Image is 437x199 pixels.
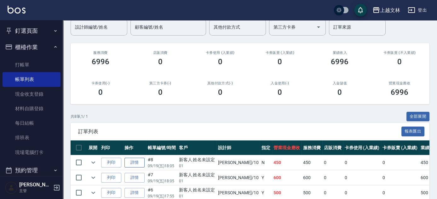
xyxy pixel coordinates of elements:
span: 訂單列表 [78,128,401,135]
button: 釘選頁面 [3,23,60,39]
h3: 6996 [92,57,109,66]
button: 上越文林 [370,4,403,17]
button: 列印 [101,158,121,168]
th: 指定 [260,140,272,155]
p: 09/19 (五) 18:05 [148,163,176,169]
th: 展開 [87,140,100,155]
td: 600 [302,170,322,185]
div: 新客人 姓名未設定 [179,172,215,178]
th: 列印 [100,140,123,155]
h2: 卡券販賣 (不入業績) [377,51,422,55]
a: 打帳單 [3,58,60,72]
h3: 0 [158,88,163,97]
a: 詳情 [124,158,145,168]
td: 0 [381,170,419,185]
th: 帳單編號/時間 [146,140,177,155]
a: 帳單列表 [3,72,60,87]
button: 櫃檯作業 [3,39,60,55]
h2: 卡券使用 (入業績) [198,51,243,55]
h3: 0 [158,57,163,66]
h3: 0 [98,88,103,97]
th: 操作 [123,140,146,155]
th: 設計師 [216,140,260,155]
h2: 第三方卡券(-) [138,81,183,85]
button: save [354,4,367,16]
p: 09/19 (五) 18:05 [148,178,176,184]
td: #8 [146,155,177,170]
td: [PERSON_NAME] /10 [216,155,260,170]
h2: 入金使用(-) [257,81,302,85]
h2: 營業現金應收 [377,81,422,85]
div: 新客人 姓名未設定 [179,156,215,163]
td: 0 [322,170,343,185]
h3: 0 [278,88,282,97]
p: 共 8 筆, 1 / 1 [71,114,88,119]
button: Open [313,22,324,32]
h3: 6996 [331,57,348,66]
h2: 店販消費 [138,51,183,55]
a: 材料自購登錄 [3,101,60,116]
p: 09/19 (五) 17:55 [148,193,176,199]
td: 0 [322,155,343,170]
a: 詳情 [124,188,145,198]
h3: 0 [397,57,402,66]
div: 上越文林 [380,6,400,14]
button: 預約管理 [3,162,60,179]
div: 新客人 姓名未設定 [179,187,215,193]
h3: 0 [218,57,222,66]
button: 報表匯出 [401,127,425,136]
td: 600 [272,170,302,185]
th: 店販消費 [322,140,343,155]
th: 卡券販賣 (入業績) [381,140,419,155]
th: 營業現金應收 [272,140,302,155]
img: Logo [8,6,26,14]
h5: [PERSON_NAME] [19,182,51,188]
img: Person [5,181,18,194]
p: 01 [179,163,215,169]
h2: 其他付款方式(-) [198,81,243,85]
h2: 卡券販賣 (入業績) [257,51,302,55]
p: 主管 [19,188,51,194]
a: 排班表 [3,130,60,145]
button: expand row [89,158,98,167]
th: 客戶 [177,140,217,155]
a: 每日結帳 [3,116,60,130]
th: 服務消費 [302,140,322,155]
p: 01 [179,178,215,184]
h3: 0 [337,88,342,97]
td: 0 [343,170,381,185]
button: 列印 [101,188,121,198]
td: N [260,155,272,170]
th: 卡券使用 (入業績) [343,140,381,155]
td: #7 [146,170,177,185]
h3: 6996 [391,88,408,97]
td: 0 [381,155,419,170]
h3: 0 [278,57,282,66]
button: 全部展開 [406,112,430,122]
button: expand row [89,173,98,182]
h2: 業績收入 [317,51,362,55]
td: 0 [343,155,381,170]
a: 報表匯出 [401,128,425,134]
a: 詳情 [124,173,145,183]
td: 450 [302,155,322,170]
h2: 卡券使用(-) [78,81,123,85]
p: 01 [179,193,215,199]
button: 登出 [405,4,429,16]
h3: 0 [218,88,222,97]
a: 現金收支登錄 [3,87,60,101]
button: expand row [89,188,98,197]
td: Y [260,170,272,185]
a: 現場電腦打卡 [3,145,60,160]
td: 450 [272,155,302,170]
button: 列印 [101,173,121,183]
td: [PERSON_NAME] /10 [216,170,260,185]
h3: 服務消費 [78,51,123,55]
h2: 入金儲值 [317,81,362,85]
